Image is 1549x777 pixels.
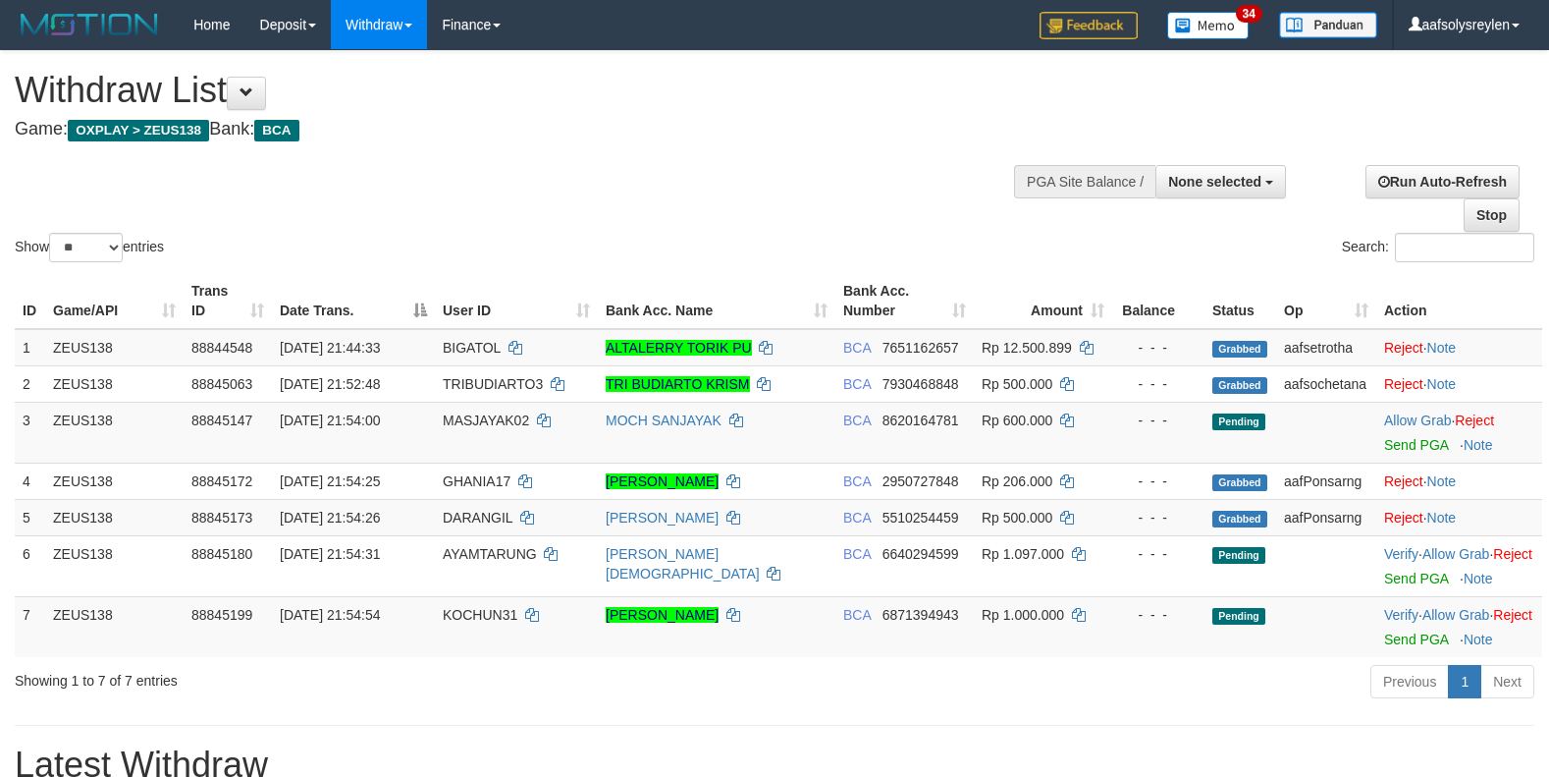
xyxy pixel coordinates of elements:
[280,607,380,623] span: [DATE] 21:54:54
[45,535,184,596] td: ZEUS138
[882,376,959,392] span: Copy 7930468848 to clipboard
[1236,5,1262,23] span: 34
[443,340,501,356] span: BIGATOL
[1376,273,1542,329] th: Action
[1427,340,1457,356] a: Note
[606,376,750,392] a: TRI BUDIARTO KRISM
[1370,665,1449,698] a: Previous
[1422,546,1493,562] span: ·
[1464,437,1493,453] a: Note
[1376,499,1542,535] td: ·
[606,340,752,356] a: ALTALERRY TORIK PU
[443,510,512,526] span: DARANGIL
[1455,413,1494,428] a: Reject
[606,510,719,526] a: [PERSON_NAME]
[15,10,164,39] img: MOTION_logo.png
[1384,510,1423,526] a: Reject
[882,546,959,562] span: Copy 6640294599 to clipboard
[443,473,510,489] span: GHANIA17
[280,546,380,562] span: [DATE] 21:54:31
[882,473,959,489] span: Copy 2950727848 to clipboard
[1384,473,1423,489] a: Reject
[1212,377,1267,394] span: Grabbed
[1384,437,1448,453] a: Send PGA
[254,120,298,141] span: BCA
[45,499,184,535] td: ZEUS138
[1493,546,1532,562] a: Reject
[1376,329,1542,366] td: ·
[1120,544,1197,564] div: - - -
[1464,198,1520,232] a: Stop
[191,340,252,356] span: 88844548
[1384,571,1448,586] a: Send PGA
[1480,665,1534,698] a: Next
[982,340,1072,356] span: Rp 12.500.899
[1384,413,1451,428] a: Allow Grab
[15,365,45,402] td: 2
[1395,233,1534,262] input: Search:
[843,473,871,489] span: BCA
[843,510,871,526] span: BCA
[1212,608,1265,625] span: Pending
[835,273,974,329] th: Bank Acc. Number: activate to sort column ascending
[606,413,721,428] a: MOCH SANJAYAK
[1276,463,1376,499] td: aafPonsarng
[1279,12,1377,38] img: panduan.png
[1120,338,1197,358] div: - - -
[15,463,45,499] td: 4
[1120,508,1197,527] div: - - -
[15,71,1013,110] h1: Withdraw List
[1365,165,1520,198] a: Run Auto-Refresh
[882,607,959,623] span: Copy 6871394943 to clipboard
[1168,174,1261,190] span: None selected
[1493,607,1532,623] a: Reject
[280,340,380,356] span: [DATE] 21:44:33
[1464,571,1493,586] a: Note
[1422,607,1493,623] span: ·
[280,510,380,526] span: [DATE] 21:54:26
[443,607,517,623] span: KOCHUN31
[15,273,45,329] th: ID
[1120,605,1197,625] div: - - -
[280,376,380,392] span: [DATE] 21:52:48
[45,463,184,499] td: ZEUS138
[1040,12,1138,39] img: Feedback.jpg
[1376,596,1542,657] td: · ·
[443,546,537,562] span: AYAMTARUNG
[1384,376,1423,392] a: Reject
[982,376,1052,392] span: Rp 500.000
[15,499,45,535] td: 5
[1155,165,1286,198] button: None selected
[974,273,1112,329] th: Amount: activate to sort column ascending
[45,402,184,463] td: ZEUS138
[191,607,252,623] span: 88845199
[1384,607,1418,623] a: Verify
[1167,12,1250,39] img: Button%20Memo.svg
[45,596,184,657] td: ZEUS138
[280,473,380,489] span: [DATE] 21:54:25
[45,365,184,402] td: ZEUS138
[606,607,719,623] a: [PERSON_NAME]
[1212,511,1267,527] span: Grabbed
[280,413,380,428] span: [DATE] 21:54:00
[1212,414,1265,430] span: Pending
[1376,463,1542,499] td: ·
[882,340,959,356] span: Copy 7651162657 to clipboard
[1464,632,1493,647] a: Note
[982,607,1064,623] span: Rp 1.000.000
[15,402,45,463] td: 3
[982,510,1052,526] span: Rp 500.000
[15,233,164,262] label: Show entries
[1014,165,1155,198] div: PGA Site Balance /
[1276,365,1376,402] td: aafsochetana
[843,340,871,356] span: BCA
[184,273,272,329] th: Trans ID: activate to sort column ascending
[1427,376,1457,392] a: Note
[882,413,959,428] span: Copy 8620164781 to clipboard
[45,273,184,329] th: Game/API: activate to sort column ascending
[435,273,598,329] th: User ID: activate to sort column ascending
[1422,607,1489,623] a: Allow Grab
[982,473,1052,489] span: Rp 206.000
[1384,340,1423,356] a: Reject
[1342,233,1534,262] label: Search:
